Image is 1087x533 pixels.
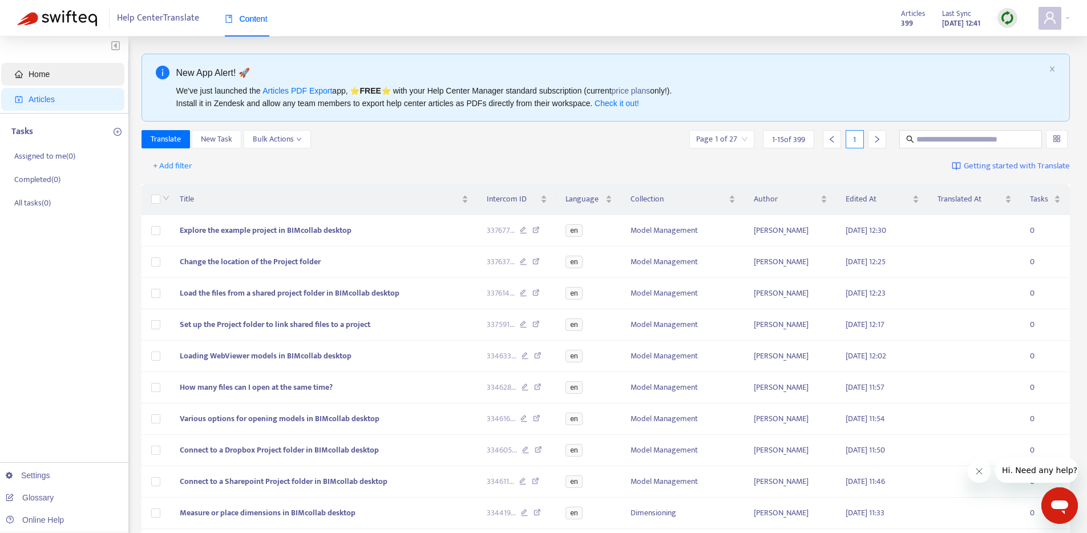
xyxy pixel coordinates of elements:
strong: 399 [901,17,913,30]
span: down [163,195,169,201]
span: 337677 ... [487,224,515,237]
span: info-circle [156,66,169,79]
td: [PERSON_NAME] [745,372,837,403]
span: [DATE] 12:30 [846,224,886,237]
img: Swifteq [17,10,97,26]
span: How many files can I open at the same time? [180,381,333,394]
span: 334616 ... [487,413,515,425]
th: Collection [621,184,744,215]
td: Model Management [621,247,744,278]
td: Model Management [621,435,744,466]
td: Model Management [621,403,744,435]
iframe: Message from company [995,458,1078,483]
a: Articles PDF Export [262,86,332,95]
span: Translated At [938,193,1002,205]
th: Tasks [1021,184,1070,215]
p: All tasks ( 0 ) [14,197,51,209]
iframe: Close message [968,460,991,483]
span: en [565,413,582,425]
td: [PERSON_NAME] [745,403,837,435]
span: down [296,136,302,142]
a: Check it out! [595,99,639,108]
span: [DATE] 12:17 [846,318,884,331]
th: Author [745,184,837,215]
span: en [565,287,582,300]
span: Collection [631,193,726,205]
div: We've just launched the app, ⭐ ⭐️ with your Help Center Manager standard subscription (current on... [176,84,1045,110]
span: 334633 ... [487,350,516,362]
span: Articles [901,7,925,20]
a: price plans [612,86,650,95]
div: 1 [846,130,864,148]
a: Getting started with Translate [952,157,1070,175]
th: Title [171,184,478,215]
p: Tasks [11,125,33,139]
span: 334611 ... [487,475,514,488]
a: Glossary [6,493,54,502]
span: Connect to a Dropbox Project folder in BIMcollab desktop [180,443,379,457]
th: Language [556,184,621,215]
img: sync.dc5367851b00ba804db3.png [1000,11,1015,25]
span: en [565,507,582,519]
span: 334628 ... [487,381,516,394]
strong: [DATE] 12:41 [942,17,980,30]
span: Measure or place dimensions in BIMcollab desktop [180,506,355,519]
span: New Task [201,133,232,146]
span: 337637 ... [487,256,515,268]
span: en [565,381,582,394]
td: 0 [1021,341,1070,372]
span: Author [754,193,818,205]
span: Connect to a Sharepoint Project folder in BIMcollab desktop [180,475,387,488]
span: Loading WebViewer models in BIMcollab desktop [180,349,351,362]
span: right [873,135,881,143]
span: account-book [15,95,23,103]
span: Home [29,70,50,79]
span: en [565,350,582,362]
span: user [1043,11,1057,25]
td: Model Management [621,341,744,372]
span: Help Center Translate [117,7,199,29]
td: [PERSON_NAME] [745,278,837,309]
span: home [15,70,23,78]
span: Tasks [1030,193,1052,205]
span: 334605 ... [487,444,517,457]
td: Model Management [621,466,744,498]
div: New App Alert! 🚀 [176,66,1045,80]
span: Title [180,193,459,205]
td: 0 [1021,247,1070,278]
span: Load the files from a shared project folder in BIMcollab desktop [180,286,399,300]
span: + Add filter [153,159,192,173]
span: en [565,224,582,237]
span: Articles [29,95,55,104]
td: [PERSON_NAME] [745,341,837,372]
p: Assigned to me ( 0 ) [14,150,75,162]
span: Content [225,14,268,23]
td: [PERSON_NAME] [745,215,837,247]
span: [DATE] 12:25 [846,255,886,268]
span: [DATE] 11:57 [846,381,884,394]
span: close [1049,66,1056,72]
button: + Add filter [144,157,201,175]
span: 337591 ... [487,318,515,331]
span: [DATE] 11:50 [846,443,885,457]
span: en [565,256,582,268]
button: Translate [142,130,190,148]
td: 0 [1021,498,1070,529]
td: [PERSON_NAME] [745,466,837,498]
td: [PERSON_NAME] [745,247,837,278]
span: Bulk Actions [253,133,302,146]
iframe: Button to launch messaging window [1041,487,1078,524]
b: FREE [359,86,381,95]
span: Last Sync [942,7,971,20]
td: 0 [1021,372,1070,403]
td: Model Management [621,372,744,403]
th: Translated At [928,184,1020,215]
span: Getting started with Translate [964,160,1070,173]
td: Model Management [621,278,744,309]
span: Intercom ID [487,193,538,205]
td: 0 [1021,215,1070,247]
span: Language [565,193,603,205]
td: 0 [1021,403,1070,435]
span: en [565,444,582,457]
